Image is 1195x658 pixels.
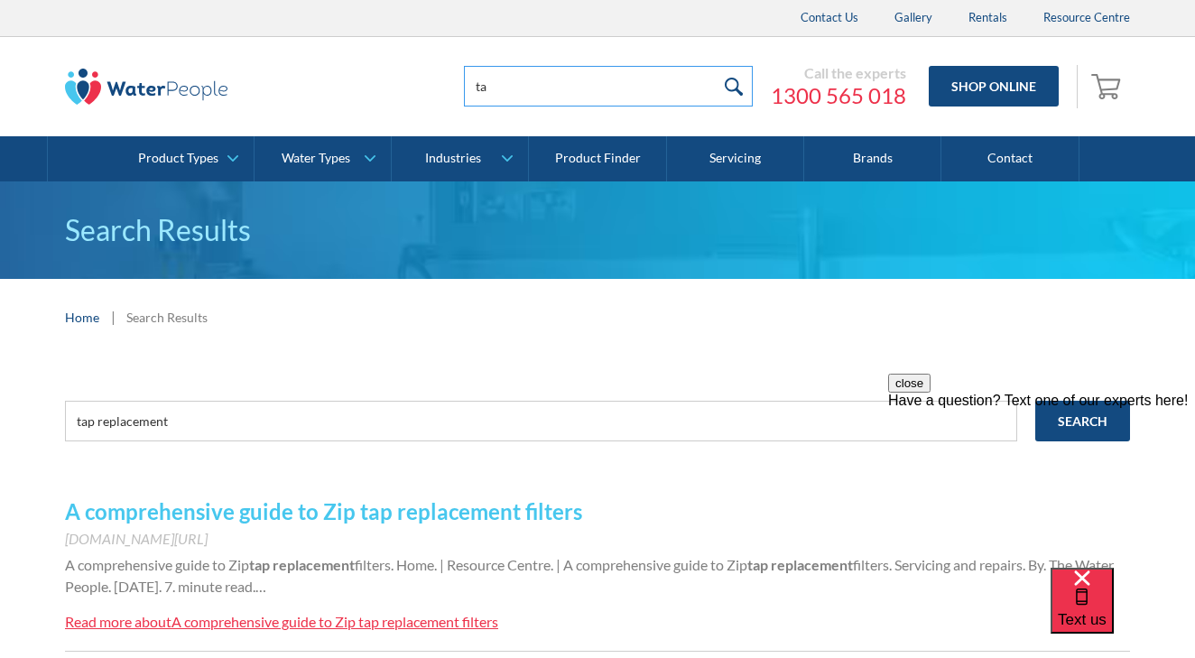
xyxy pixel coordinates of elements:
[282,151,350,166] div: Water Types
[771,64,906,82] div: Call the experts
[529,136,666,181] a: Product Finder
[425,151,481,166] div: Industries
[929,66,1059,107] a: Shop Online
[65,401,1017,441] input: e.g. chilled water cooler
[65,611,498,633] a: Read more aboutA comprehensive guide to Zip tap replacement filters
[65,498,582,524] a: A comprehensive guide to Zip tap replacement filters
[1051,568,1195,658] iframe: podium webchat widget bubble
[1087,65,1130,108] a: Open empty cart
[65,308,99,327] a: Home
[65,613,171,630] div: Read more about
[65,528,1130,550] div: [DOMAIN_NAME][URL]
[65,209,1130,252] h1: Search Results
[108,306,117,328] div: |
[804,136,941,181] a: Brands
[255,578,266,595] span: …
[255,136,391,181] a: Water Types
[65,556,1114,595] span: filters. Servicing and repairs. By. The Water People. [DATE]. 7. minute read.
[273,556,355,573] strong: replacement
[747,556,768,573] strong: tap
[171,613,498,630] div: A comprehensive guide to Zip tap replacement filters
[464,66,753,107] input: Search products
[65,556,249,573] span: A comprehensive guide to Zip
[249,556,270,573] strong: tap
[116,136,253,181] a: Product Types
[1091,71,1126,100] img: shopping cart
[392,136,528,181] a: Industries
[941,136,1079,181] a: Contact
[771,82,906,109] a: 1300 565 018
[888,374,1195,590] iframe: podium webchat widget prompt
[355,556,747,573] span: filters. Home. | Resource Centre. | A comprehensive guide to Zip
[138,151,218,166] div: Product Types
[65,69,227,105] img: The Water People
[771,556,853,573] strong: replacement
[667,136,804,181] a: Servicing
[126,308,208,327] div: Search Results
